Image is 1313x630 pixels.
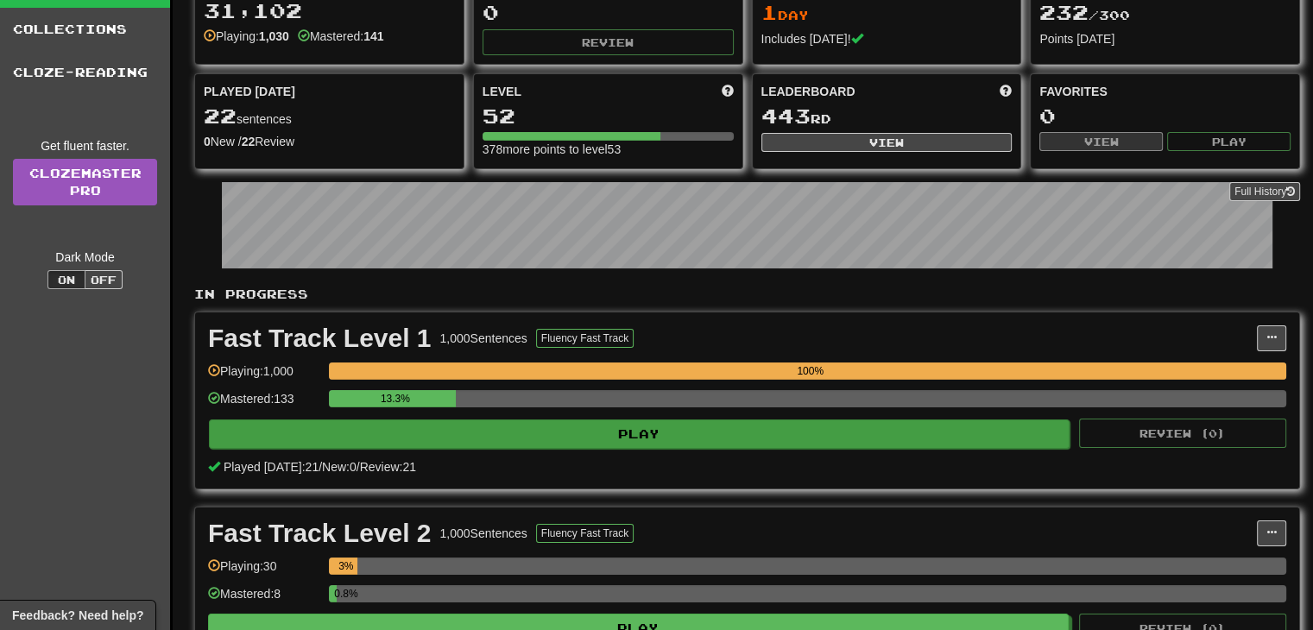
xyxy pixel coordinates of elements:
span: Open feedback widget [12,607,143,624]
div: Playing: 1,000 [208,362,320,391]
div: Fast Track Level 1 [208,325,432,351]
div: Mastered: [298,28,384,45]
span: Level [483,83,521,100]
div: 0.8% [334,585,337,602]
div: Mastered: 8 [208,585,320,614]
button: View [1039,132,1163,151]
span: Score more points to level up [722,83,734,100]
button: Review [483,29,734,55]
div: Points [DATE] [1039,30,1291,47]
div: 1,000 Sentences [440,330,527,347]
button: Off [85,270,123,289]
div: Favorites [1039,83,1291,100]
div: 52 [483,105,734,127]
div: rd [761,105,1013,128]
div: Get fluent faster. [13,137,157,154]
strong: 141 [363,29,383,43]
button: On [47,270,85,289]
span: Review: 21 [360,460,416,474]
span: Played [DATE]: 21 [224,460,319,474]
span: 443 [761,104,811,128]
span: New: 0 [322,460,357,474]
div: Dark Mode [13,249,157,266]
button: View [761,133,1013,152]
p: In Progress [194,286,1300,303]
div: 0 [483,2,734,23]
button: Full History [1229,182,1300,201]
div: 1,000 Sentences [440,525,527,542]
div: Playing: [204,28,289,45]
span: Played [DATE] [204,83,295,100]
span: This week in points, UTC [1000,83,1012,100]
div: New / Review [204,133,455,150]
div: Mastered: 133 [208,390,320,419]
button: Play [209,419,1070,449]
div: Includes [DATE]! [761,30,1013,47]
div: Fast Track Level 2 [208,520,432,546]
strong: 0 [204,135,211,148]
div: 100% [334,362,1286,380]
span: / [357,460,360,474]
button: Play [1167,132,1291,151]
button: Fluency Fast Track [536,329,634,348]
span: 22 [204,104,237,128]
span: / [319,460,322,474]
button: Fluency Fast Track [536,524,634,543]
strong: 22 [242,135,256,148]
div: 0 [1039,105,1291,127]
span: Leaderboard [761,83,855,100]
span: / 300 [1039,8,1130,22]
div: Playing: 30 [208,558,320,586]
div: 13.3% [334,390,456,407]
div: sentences [204,105,455,128]
div: 378 more points to level 53 [483,141,734,158]
strong: 1,030 [259,29,289,43]
div: Day [761,2,1013,24]
button: Review (0) [1079,419,1286,448]
div: 3% [334,558,357,575]
a: ClozemasterPro [13,159,157,205]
